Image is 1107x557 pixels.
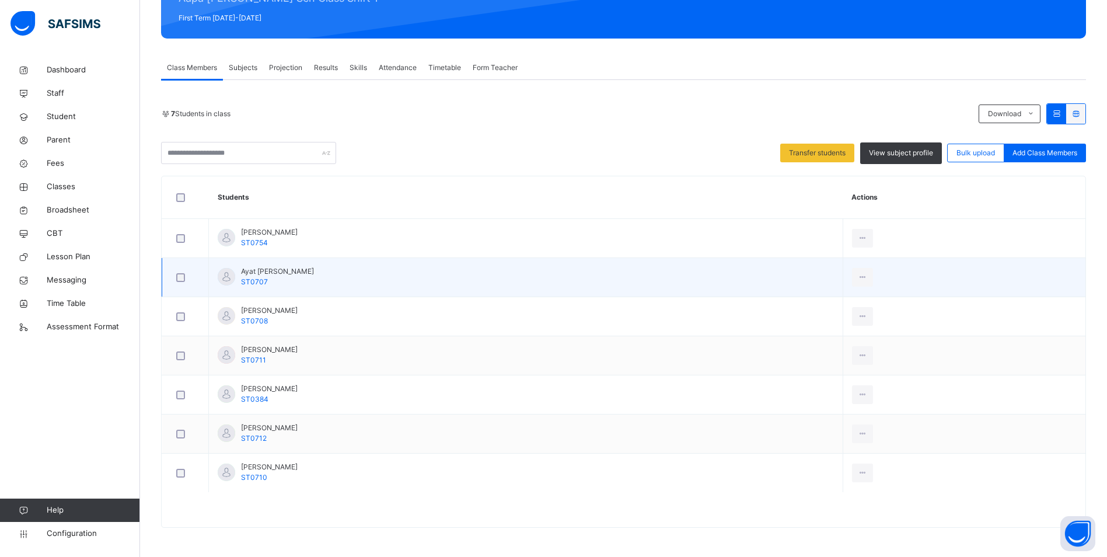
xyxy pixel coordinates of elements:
[241,266,314,277] span: Ayat [PERSON_NAME]
[47,88,140,99] span: Staff
[47,528,139,539] span: Configuration
[209,176,843,219] th: Students
[1012,148,1077,158] span: Add Class Members
[167,62,217,73] span: Class Members
[47,228,140,239] span: CBT
[47,321,140,333] span: Assessment Format
[241,395,268,403] span: ST0384
[47,111,140,123] span: Student
[314,62,338,73] span: Results
[241,473,267,482] span: ST0710
[171,109,175,118] b: 7
[956,148,995,158] span: Bulk upload
[473,62,518,73] span: Form Teacher
[241,277,268,286] span: ST0707
[241,462,298,472] span: [PERSON_NAME]
[171,109,231,119] span: Students in class
[47,64,140,76] span: Dashboard
[229,62,257,73] span: Subjects
[47,251,140,263] span: Lesson Plan
[843,176,1085,219] th: Actions
[47,158,140,169] span: Fees
[350,62,367,73] span: Skills
[47,204,140,216] span: Broadsheet
[241,384,298,394] span: [PERSON_NAME]
[988,109,1021,119] span: Download
[269,62,302,73] span: Projection
[241,356,266,364] span: ST0711
[47,181,140,193] span: Classes
[379,62,417,73] span: Attendance
[428,62,461,73] span: Timetable
[47,274,140,286] span: Messaging
[11,11,100,36] img: safsims
[789,148,846,158] span: Transfer students
[869,148,933,158] span: View subject profile
[241,305,298,316] span: [PERSON_NAME]
[47,298,140,309] span: Time Table
[241,434,267,443] span: ST0712
[241,227,298,238] span: [PERSON_NAME]
[241,238,268,247] span: ST0754
[1060,516,1095,551] button: Open asap
[241,423,298,433] span: [PERSON_NAME]
[47,504,139,516] span: Help
[241,344,298,355] span: [PERSON_NAME]
[241,316,268,325] span: ST0708
[47,134,140,146] span: Parent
